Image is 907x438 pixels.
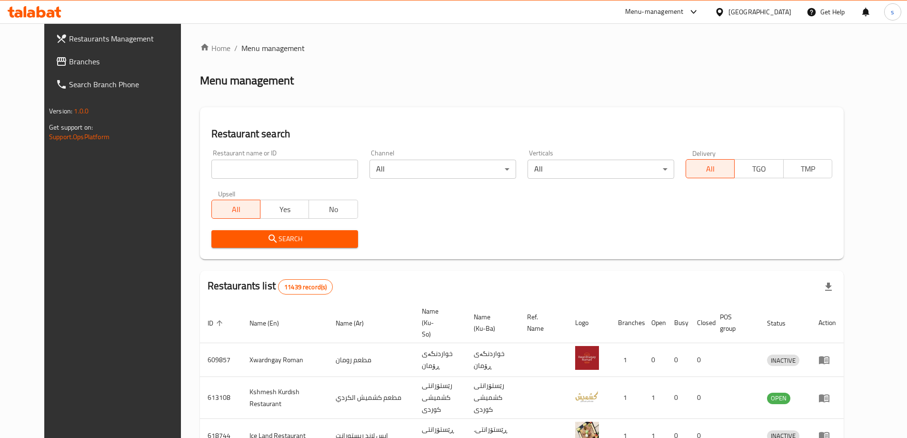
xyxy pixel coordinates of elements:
[48,50,196,73] a: Branches
[767,355,799,366] span: INACTIVE
[644,343,667,377] td: 0
[610,377,644,419] td: 1
[336,317,376,329] span: Name (Ar)
[69,56,188,67] span: Branches
[242,377,328,419] td: Kshmesh Kurdish Restaurant
[818,354,836,366] div: Menu
[734,159,783,178] button: TGO
[69,79,188,90] span: Search Branch Phone
[328,377,414,419] td: مطعم كشميش الكردي
[474,311,508,334] span: Name (Ku-Ba)
[767,393,790,404] span: OPEN
[610,343,644,377] td: 1
[279,283,332,292] span: 11439 record(s)
[466,377,519,419] td: رێستۆرانتی کشمیشى كوردى
[644,303,667,343] th: Open
[575,346,599,370] img: Xwardngay Roman
[811,303,844,343] th: Action
[783,159,832,178] button: TMP
[767,355,799,366] div: INACTIVE
[49,131,110,143] a: Support.OpsPlatform
[309,200,358,219] button: No
[211,160,358,179] input: Search for restaurant name or ID..
[466,343,519,377] td: خواردنگەی ڕۆمان
[686,159,735,178] button: All
[667,303,689,343] th: Busy
[817,275,840,298] div: Export file
[216,203,257,216] span: All
[667,377,689,419] td: 0
[787,162,828,176] span: TMP
[738,162,779,176] span: TGO
[200,377,242,419] td: 613108
[720,311,748,334] span: POS group
[242,343,328,377] td: Xwardngay Roman
[528,160,674,179] div: All
[891,7,894,17] span: s
[211,200,260,219] button: All
[211,230,358,248] button: Search
[241,42,305,54] span: Menu management
[328,343,414,377] td: مطعم رومان
[49,105,72,117] span: Version:
[219,233,350,245] span: Search
[48,73,196,96] a: Search Branch Phone
[208,317,226,329] span: ID
[264,203,305,216] span: Yes
[278,279,333,295] div: Total records count
[568,303,610,343] th: Logo
[767,393,790,404] div: OPEN
[208,279,333,295] h2: Restaurants list
[689,303,712,343] th: Closed
[200,42,844,54] nav: breadcrumb
[527,311,556,334] span: Ref. Name
[200,42,230,54] a: Home
[69,33,188,44] span: Restaurants Management
[644,377,667,419] td: 1
[49,121,93,133] span: Get support on:
[369,160,516,179] div: All
[728,7,791,17] div: [GEOGRAPHIC_DATA]
[625,6,684,18] div: Menu-management
[313,203,354,216] span: No
[692,150,716,156] label: Delivery
[74,105,89,117] span: 1.0.0
[422,306,455,340] span: Name (Ku-So)
[249,317,291,329] span: Name (En)
[414,377,466,419] td: رێستۆرانتی کشمیشى كوردى
[818,392,836,404] div: Menu
[575,384,599,408] img: Kshmesh Kurdish Restaurant
[218,190,236,197] label: Upsell
[690,162,731,176] span: All
[200,73,294,88] h2: Menu management
[689,377,712,419] td: 0
[211,127,832,141] h2: Restaurant search
[48,27,196,50] a: Restaurants Management
[200,343,242,377] td: 609857
[234,42,238,54] li: /
[260,200,309,219] button: Yes
[667,343,689,377] td: 0
[414,343,466,377] td: خواردنگەی ڕۆمان
[610,303,644,343] th: Branches
[767,317,798,329] span: Status
[689,343,712,377] td: 0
